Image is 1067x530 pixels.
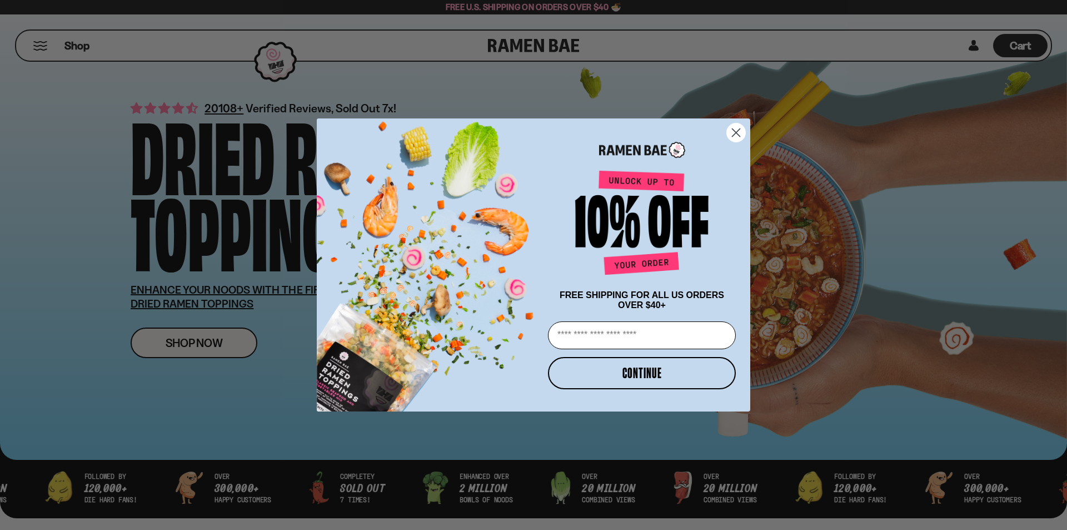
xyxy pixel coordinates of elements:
button: CONTINUE [548,357,736,389]
button: Close dialog [726,123,746,142]
img: ce7035ce-2e49-461c-ae4b-8ade7372f32c.png [317,109,544,412]
img: Unlock up to 10% off [572,170,711,279]
img: Ramen Bae Logo [599,141,685,159]
span: FREE SHIPPING FOR ALL US ORDERS OVER $40+ [560,290,724,310]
